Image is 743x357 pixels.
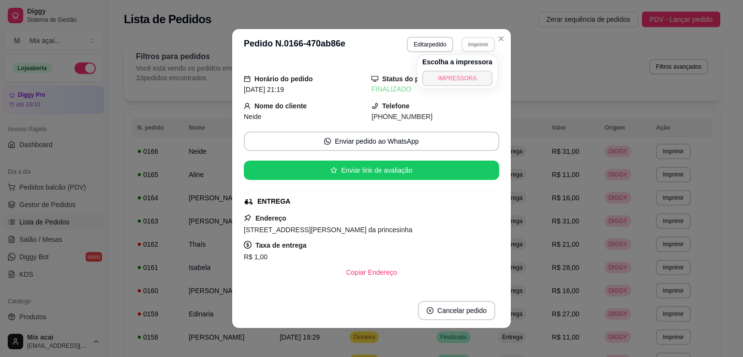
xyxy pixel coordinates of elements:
[461,37,495,52] button: Imprimir
[244,253,267,261] span: R$ 1,00
[255,214,286,222] strong: Endereço
[254,75,313,83] strong: Horário do pedido
[244,37,345,52] h3: Pedido N. 0166-470ab86e
[244,214,252,222] span: pushpin
[382,102,410,110] strong: Telefone
[244,113,262,120] span: Neide
[422,57,492,67] h4: Escolha a impressora
[244,103,251,109] span: user
[244,86,284,93] span: [DATE] 21:19
[338,263,404,282] button: Copiar Endereço
[382,75,437,83] strong: Status do pedido
[244,75,251,82] span: calendar
[371,84,499,94] div: FINALIZADO
[427,307,433,314] span: close-circle
[244,161,499,180] button: starEnviar link de avaliação
[254,102,307,110] strong: Nome do cliente
[324,138,331,145] span: whats-app
[244,241,252,249] span: dollar
[244,226,413,234] span: [STREET_ADDRESS][PERSON_NAME] da princesinha
[371,75,378,82] span: desktop
[418,301,495,320] button: close-circleCancelar pedido
[493,31,509,46] button: Close
[255,241,307,249] strong: Taxa de entrega
[244,132,499,151] button: whats-appEnviar pedido ao WhatsApp
[407,37,453,52] button: Editarpedido
[371,113,432,120] span: [PHONE_NUMBER]
[371,103,378,109] span: phone
[422,71,492,86] button: IMPRESSORA
[330,167,337,174] span: star
[257,196,290,207] div: ENTREGA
